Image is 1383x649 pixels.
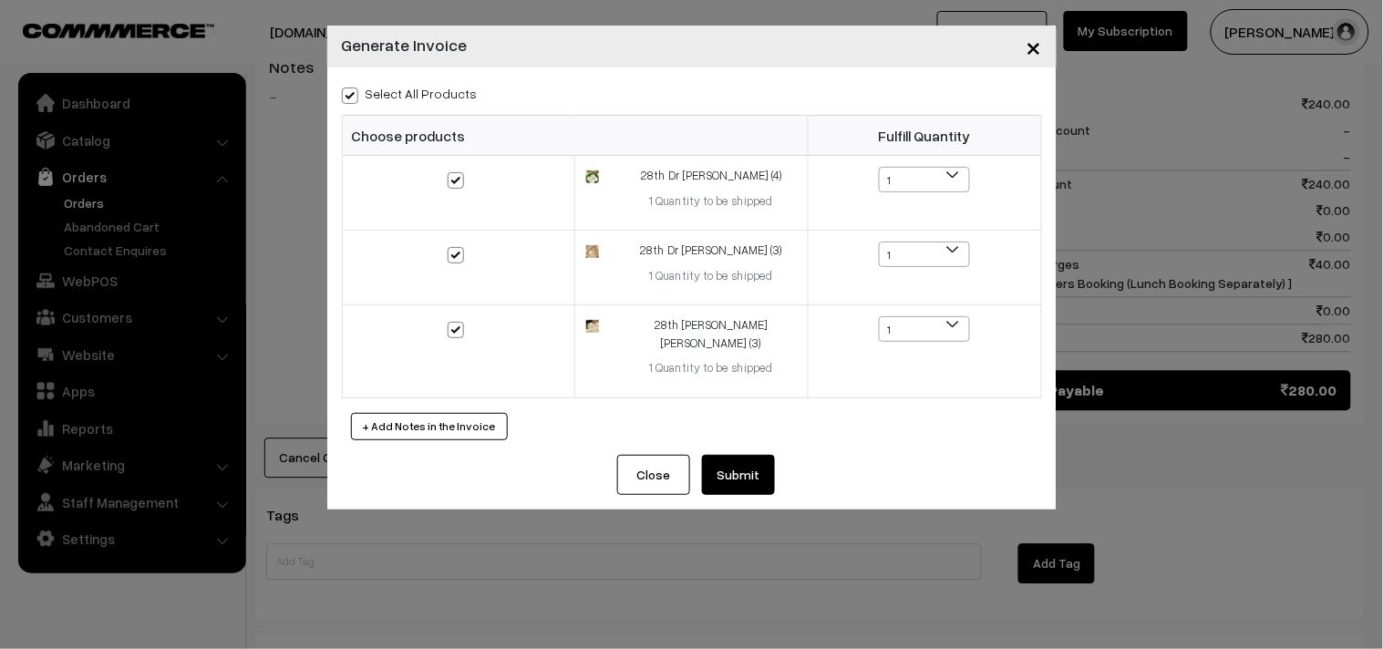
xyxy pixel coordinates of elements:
label: Select all Products [342,84,478,103]
div: 28th Dr [PERSON_NAME] (4) [626,167,797,185]
div: 1 Quantity to be shipped [626,192,797,211]
img: 17441913615205idiyappam.jpg [586,320,598,332]
button: Submit [702,455,775,495]
div: 1 Quantity to be shipped [626,359,797,377]
span: 1 [880,242,969,268]
span: 1 [880,168,969,193]
th: Fulfill Quantity [808,116,1041,156]
button: Close [1012,18,1057,75]
div: 28th [PERSON_NAME] [PERSON_NAME] (3) [626,316,797,352]
button: + Add Notes in the Invoice [351,413,508,440]
span: × [1027,29,1042,63]
th: Choose products [342,116,808,156]
span: 1 [879,242,970,267]
span: 1 [880,317,969,343]
img: 17446910354981idly.jpg [586,170,598,182]
button: Close [617,455,690,495]
img: 17441911323541Chappathi-1.jpg [586,245,598,257]
span: 1 [879,316,970,342]
div: 1 Quantity to be shipped [626,267,797,285]
div: 28th Dr [PERSON_NAME] (3) [626,242,797,260]
span: 1 [879,167,970,192]
h4: Generate Invoice [342,33,468,57]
